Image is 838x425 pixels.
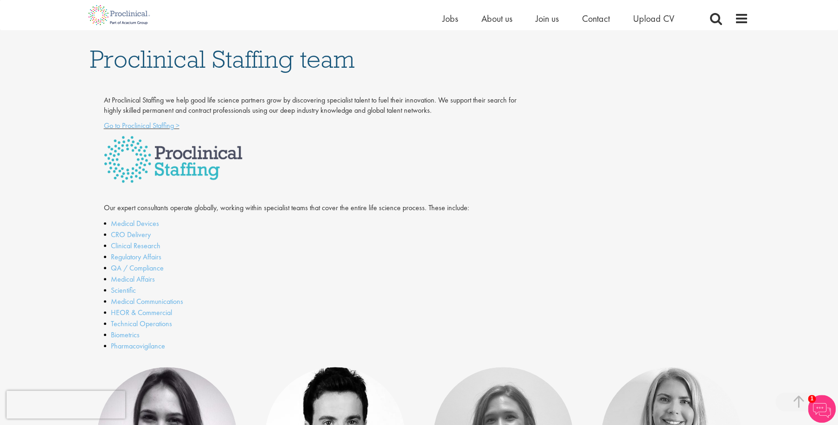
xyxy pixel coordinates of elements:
iframe: reCAPTCHA [6,391,125,419]
a: QA / Compliance [111,263,164,273]
span: 1 [808,395,816,403]
a: Scientific [111,285,136,295]
a: Medical Devices [111,219,159,228]
p: Our expert consultants operate globally, working within specialist teams that cover the entire li... [104,203,520,213]
a: Contact [582,13,610,25]
a: Medical Communications [111,296,183,306]
a: Join us [536,13,559,25]
a: Technical Operations [111,319,172,328]
img: Proclinical Staffing [104,136,243,183]
a: Jobs [442,13,458,25]
a: Pharmacovigilance [111,341,165,351]
a: Upload CV [633,13,674,25]
span: Proclinical Staffing team [90,43,355,75]
a: CRO Delivery [111,230,151,239]
a: Medical Affairs [111,274,155,284]
a: HEOR & Commercial [111,308,172,317]
a: About us [481,13,512,25]
a: Regulatory Affairs [111,252,161,262]
img: Chatbot [808,395,836,423]
a: Go to Proclinical Staffing > [104,121,179,130]
p: At Proclinical Staffing we help good life science partners grow by discovering specialist talent ... [104,95,520,116]
a: Clinical Research [111,241,160,251]
a: Biometrics [111,330,140,340]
